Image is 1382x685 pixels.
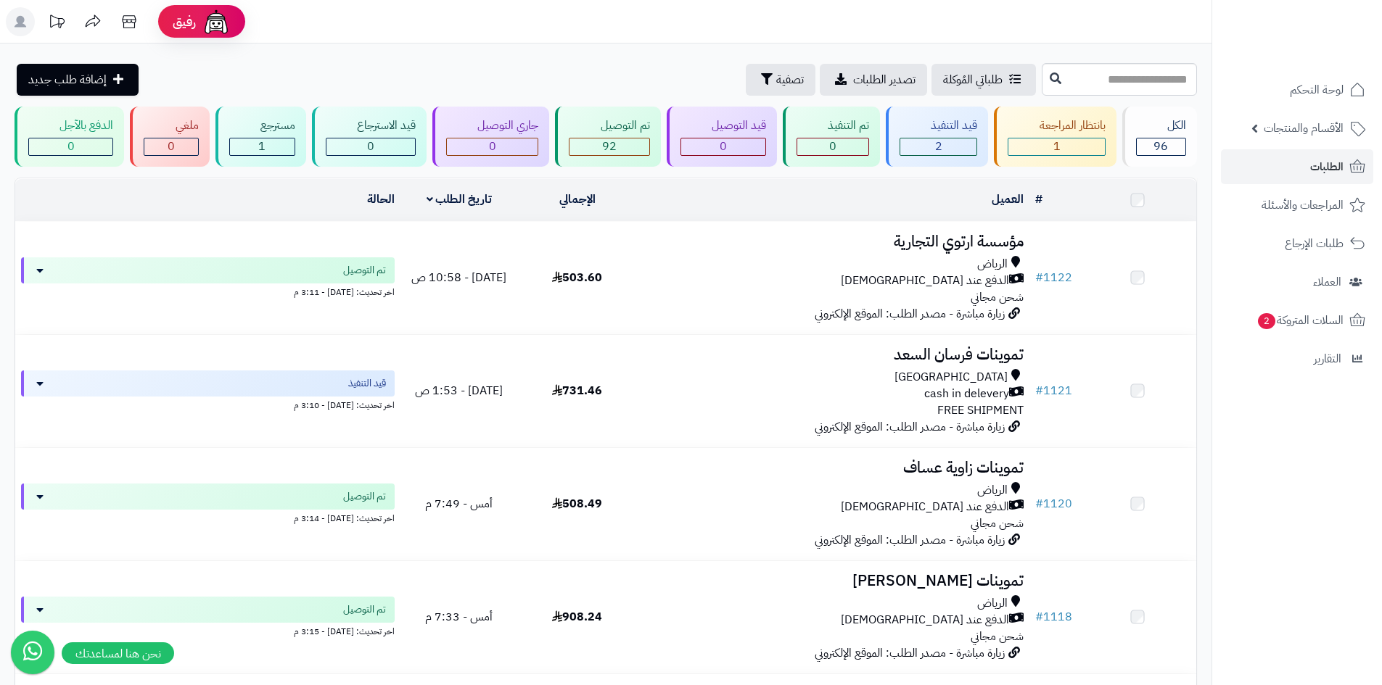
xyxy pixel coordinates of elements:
div: 1 [230,138,295,155]
span: 1 [1053,138,1061,155]
span: التقارير [1314,349,1341,369]
a: قيد التنفيذ 2 [883,107,991,167]
span: شحن مجاني [971,628,1024,645]
span: زيارة مباشرة - مصدر الطلب: الموقع الإلكتروني [815,644,1005,662]
a: العملاء [1221,265,1373,299]
div: الكل [1136,117,1186,134]
span: زيارة مباشرة - مصدر الطلب: الموقع الإلكتروني [815,305,1005,323]
a: قيد الاسترجاع 0 [309,107,429,167]
img: logo-2.png [1283,41,1368,71]
h3: تموينات زاوية عساف [642,460,1024,476]
img: ai-face.png [202,7,231,36]
span: 908.24 [552,608,602,626]
div: 0 [797,138,868,155]
span: # [1035,382,1043,399]
span: أمس - 7:33 م [425,608,493,626]
div: مسترجع [229,117,295,134]
span: الطلبات [1310,157,1344,177]
span: # [1035,495,1043,512]
span: تم التوصيل [343,263,386,278]
div: قيد التوصيل [680,117,766,134]
div: جاري التوصيل [446,117,538,134]
a: #1120 [1035,495,1072,512]
a: #1122 [1035,269,1072,286]
a: تصدير الطلبات [820,64,927,96]
a: العميل [992,191,1024,208]
div: اخر تحديث: [DATE] - 3:10 م [21,397,395,412]
span: رفيق [173,13,196,30]
div: تم التوصيل [569,117,649,134]
a: # [1035,191,1042,208]
a: الكل96 [1119,107,1200,167]
span: [DATE] - 10:58 ص [411,269,506,286]
span: زيارة مباشرة - مصدر الطلب: الموقع الإلكتروني [815,531,1005,549]
span: [DATE] - 1:53 ص [415,382,503,399]
a: جاري التوصيل 0 [429,107,552,167]
span: 96 [1153,138,1168,155]
a: الدفع بالآجل 0 [12,107,127,167]
span: العملاء [1313,272,1341,292]
span: الدفع عند [DEMOGRAPHIC_DATA] [841,499,1009,515]
span: 0 [489,138,496,155]
h3: تموينات [PERSON_NAME] [642,573,1024,589]
a: تحديثات المنصة [38,7,75,40]
a: مسترجع 1 [213,107,309,167]
div: اخر تحديث: [DATE] - 3:11 م [21,283,395,299]
span: إضافة طلب جديد [28,71,107,88]
span: 2 [1258,313,1275,329]
a: إضافة طلب جديد [17,64,139,96]
span: شحن مجاني [971,515,1024,532]
h3: تموينات فرسان السعد [642,346,1024,363]
a: #1121 [1035,382,1072,399]
div: قيد التنفيذ [900,117,977,134]
span: FREE SHIPMENT [937,402,1024,419]
span: 0 [720,138,727,155]
div: 0 [144,138,197,155]
div: تم التنفيذ [797,117,869,134]
div: ملغي [144,117,198,134]
a: بانتظار المراجعة 1 [991,107,1119,167]
a: الإجمالي [559,191,596,208]
span: طلبات الإرجاع [1285,233,1344,254]
span: الرياض [977,256,1008,273]
div: 2 [900,138,976,155]
a: #1118 [1035,608,1072,626]
div: اخر تحديث: [DATE] - 3:15 م [21,623,395,638]
span: 2 [935,138,942,155]
span: 0 [168,138,175,155]
div: 92 [569,138,649,155]
div: قيد الاسترجاع [326,117,416,134]
span: الدفع عند [DEMOGRAPHIC_DATA] [841,612,1009,628]
span: 1 [258,138,266,155]
span: # [1035,608,1043,626]
button: تصفية [746,64,815,96]
span: cash in delevery [924,386,1009,402]
div: بانتظار المراجعة [1008,117,1105,134]
div: اخر تحديث: [DATE] - 3:14 م [21,510,395,525]
span: 92 [602,138,617,155]
a: تاريخ الطلب [427,191,493,208]
a: الطلبات [1221,149,1373,184]
span: 731.46 [552,382,602,399]
span: لوحة التحكم [1290,80,1344,100]
span: الدفع عند [DEMOGRAPHIC_DATA] [841,273,1009,289]
span: تصدير الطلبات [853,71,916,88]
span: تم التوصيل [343,489,386,504]
span: 0 [67,138,75,155]
div: 0 [29,138,112,155]
span: الأقسام والمنتجات [1264,118,1344,138]
div: 1 [1008,138,1104,155]
span: [GEOGRAPHIC_DATA] [894,369,1008,386]
span: المراجعات والأسئلة [1262,195,1344,215]
a: قيد التوصيل 0 [664,107,780,167]
span: أمس - 7:49 م [425,495,493,512]
a: التقارير [1221,341,1373,376]
span: طلباتي المُوكلة [943,71,1003,88]
a: ملغي 0 [127,107,212,167]
a: السلات المتروكة2 [1221,303,1373,338]
span: الرياض [977,482,1008,499]
div: 0 [326,138,415,155]
span: قيد التنفيذ [348,376,386,391]
div: 0 [447,138,538,155]
span: تم التوصيل [343,602,386,617]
